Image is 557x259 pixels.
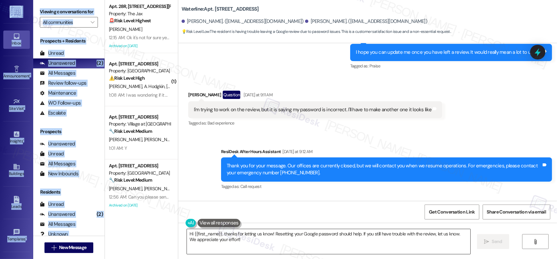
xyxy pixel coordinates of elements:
div: Apt. [STREET_ADDRESS] [109,162,170,169]
button: Get Conversation Link [425,205,479,219]
a: Inbox [3,31,30,48]
button: Share Conversation via email [483,205,550,219]
input: All communities [43,17,87,28]
div: Apt. [STREET_ADDRESS] [109,60,170,67]
div: 12:15 AM: Ok it's not for sure yet but wanted to keep you posted if we're not moving I'll pay ren... [109,35,307,41]
b: Waterline: Apt. [STREET_ADDRESS] [182,6,259,13]
div: Property: The Jax [109,10,170,17]
span: New Message [59,244,86,251]
label: Viewing conversations for [40,7,98,17]
div: Tagged as: [221,182,552,191]
a: Templates • [3,226,30,244]
div: Prospects [33,128,105,135]
div: I hope you can update me once you have left a review. It would really mean a lot to us! 😊 [356,49,541,56]
div: [DATE] at 9:11 AM [242,91,273,98]
div: Review follow-ups [40,80,86,87]
div: 12:56 AM: Can you please send us a map of the unaffected areas, so that we can temporarily move o... [109,194,517,200]
span: [PERSON_NAME] [109,136,144,142]
div: Tagged as: [350,61,552,71]
div: Unanswered [40,140,75,147]
span: Call request [240,184,261,189]
div: Unanswered [40,211,75,218]
span: [PERSON_NAME] [109,83,144,89]
div: All Messages [40,160,75,167]
div: All Messages [40,70,75,77]
a: Leads [3,194,30,212]
button: New Message [44,242,94,253]
i:  [91,20,94,25]
div: Escalate [40,110,66,117]
div: Archived on [DATE] [108,42,171,50]
div: [PERSON_NAME] [188,91,442,101]
div: Maintenance [40,90,76,97]
div: I'm trying to work on the review, but it is saying my password is incorrect. I'll have to make an... [194,106,432,113]
strong: 💡 Risk Level: Low [182,29,209,34]
div: Unanswered [40,60,75,67]
i:  [51,245,56,250]
i:  [533,239,538,244]
img: ResiDesk Logo [10,6,23,18]
div: New Inbounds [40,170,78,177]
div: Unknown [40,231,68,238]
textarea: Hi {{first_name}}, thanks for letting us know! Resetting your Google password should help. If you... [187,229,470,254]
div: Question [223,91,240,99]
div: Unread [40,150,64,157]
span: • [30,73,31,77]
div: ResiDesk After Hours Assistant [221,148,552,157]
span: • [26,236,27,240]
span: Get Conversation Link [429,209,475,216]
div: Tagged as: [188,118,442,128]
div: Residents [33,189,105,196]
div: (2) [95,209,105,219]
div: 1:08 AM: I was wondering if it was closed because the problem was found and not because it was ac... [109,92,482,98]
div: Prospects + Residents [33,38,105,44]
div: WO Follow-ups [40,100,81,107]
div: [PERSON_NAME]. ([EMAIL_ADDRESS][DOMAIN_NAME]) [305,18,427,25]
div: Thank you for your message. Our offices are currently closed, but we will contact you when we res... [227,162,541,177]
div: Unread [40,50,64,57]
span: [PERSON_NAME] [109,186,144,192]
div: Apt. 28R, [STREET_ADDRESS][PERSON_NAME] [109,3,170,10]
span: • [23,138,24,142]
strong: 🔧 Risk Level: Medium [109,128,152,134]
span: [PERSON_NAME] [109,26,142,32]
div: Archived on [DATE] [108,201,171,210]
span: • [24,105,25,110]
span: [PERSON_NAME] [166,83,199,89]
a: Site Visit • [3,96,30,114]
div: Property: [GEOGRAPHIC_DATA] [109,67,170,74]
div: [DATE] at 9:12 AM [281,148,313,155]
span: Praise [369,63,380,69]
div: Property: Village at [GEOGRAPHIC_DATA] I [109,121,170,128]
div: Property: [GEOGRAPHIC_DATA] [109,170,170,177]
span: [PERSON_NAME] [144,186,179,192]
button: Send [477,234,509,249]
span: A. Hodgkin [144,83,166,89]
strong: 🚨 Risk Level: Highest [109,18,151,24]
span: [PERSON_NAME] [144,136,177,142]
span: Bad experience [207,120,234,126]
div: [PERSON_NAME]. ([EMAIL_ADDRESS][DOMAIN_NAME]) [182,18,304,25]
div: Unread [40,201,64,208]
strong: ⚠️ Risk Level: High [109,75,145,81]
a: Buildings [3,161,30,179]
a: Insights • [3,129,30,146]
i:  [484,239,489,244]
div: All Messages [40,221,75,228]
span: Send [492,238,502,245]
div: (2) [95,58,105,68]
strong: 🔧 Risk Level: Medium [109,177,152,183]
span: : The resident is having trouble leaving a Google review due to password issues. This is a custom... [182,28,450,35]
div: 1:01 AM: Y [109,145,127,151]
span: Share Conversation via email [487,209,546,216]
div: Apt. [STREET_ADDRESS] [109,114,170,121]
